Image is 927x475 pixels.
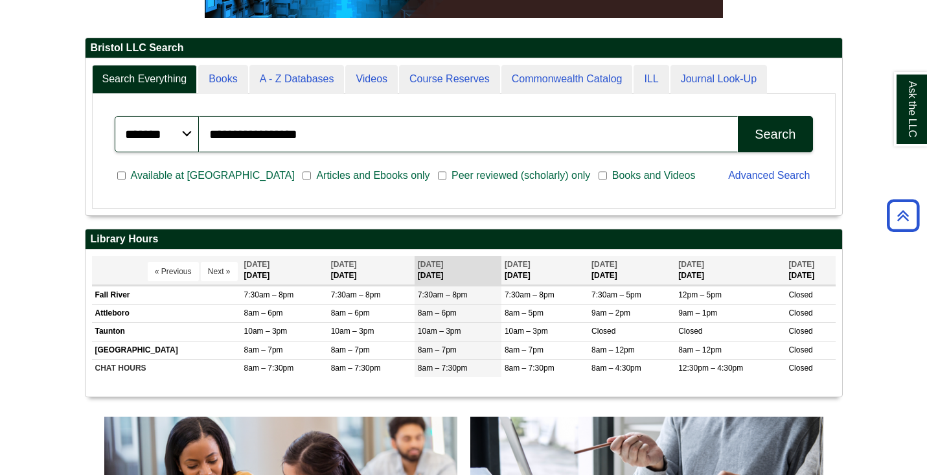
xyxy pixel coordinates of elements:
[588,256,675,285] th: [DATE]
[788,308,812,318] span: Closed
[591,327,615,336] span: Closed
[244,290,294,299] span: 7:30am – 8pm
[331,260,357,269] span: [DATE]
[244,260,270,269] span: [DATE]
[738,116,812,152] button: Search
[244,364,294,373] span: 8am – 7:30pm
[501,65,633,94] a: Commonwealth Catalog
[591,260,617,269] span: [DATE]
[678,345,722,354] span: 8am – 12pm
[92,65,198,94] a: Search Everything
[92,305,241,323] td: Attleboro
[92,341,241,359] td: [GEOGRAPHIC_DATA]
[678,290,722,299] span: 12pm – 5pm
[728,170,810,181] a: Advanced Search
[505,260,531,269] span: [DATE]
[634,65,669,94] a: ILL
[418,345,457,354] span: 8am – 7pm
[755,127,795,142] div: Search
[591,308,630,318] span: 9am – 2pm
[788,345,812,354] span: Closed
[201,262,238,281] button: Next »
[505,308,544,318] span: 8am – 5pm
[788,364,812,373] span: Closed
[591,290,641,299] span: 7:30am – 5pm
[438,170,446,181] input: Peer reviewed (scholarly) only
[86,38,842,58] h2: Bristol LLC Search
[244,345,283,354] span: 8am – 7pm
[788,260,814,269] span: [DATE]
[331,345,370,354] span: 8am – 7pm
[591,345,635,354] span: 8am – 12pm
[418,327,461,336] span: 10am – 3pm
[675,256,785,285] th: [DATE]
[678,260,704,269] span: [DATE]
[670,65,767,94] a: Journal Look-Up
[244,327,288,336] span: 10am – 3pm
[678,327,702,336] span: Closed
[92,359,241,377] td: CHAT HOURS
[148,262,199,281] button: « Previous
[331,290,381,299] span: 7:30am – 8pm
[331,308,370,318] span: 8am – 6pm
[311,168,435,183] span: Articles and Ebooks only
[244,308,283,318] span: 8am – 6pm
[599,170,607,181] input: Books and Videos
[505,290,555,299] span: 7:30am – 8pm
[505,364,555,373] span: 8am – 7:30pm
[501,256,588,285] th: [DATE]
[678,364,743,373] span: 12:30pm – 4:30pm
[591,364,641,373] span: 8am – 4:30pm
[418,308,457,318] span: 8am – 6pm
[785,256,835,285] th: [DATE]
[415,256,501,285] th: [DATE]
[303,170,311,181] input: Articles and Ebooks only
[328,256,415,285] th: [DATE]
[331,327,374,336] span: 10am – 3pm
[198,65,247,94] a: Books
[418,290,468,299] span: 7:30am – 8pm
[607,168,701,183] span: Books and Videos
[882,207,924,224] a: Back to Top
[418,260,444,269] span: [DATE]
[117,170,126,181] input: Available at [GEOGRAPHIC_DATA]
[345,65,398,94] a: Videos
[505,345,544,354] span: 8am – 7pm
[678,308,717,318] span: 9am – 1pm
[446,168,595,183] span: Peer reviewed (scholarly) only
[249,65,345,94] a: A - Z Databases
[788,327,812,336] span: Closed
[92,286,241,305] td: Fall River
[86,229,842,249] h2: Library Hours
[241,256,328,285] th: [DATE]
[331,364,381,373] span: 8am – 7:30pm
[418,364,468,373] span: 8am – 7:30pm
[92,323,241,341] td: Taunton
[399,65,500,94] a: Course Reserves
[788,290,812,299] span: Closed
[126,168,300,183] span: Available at [GEOGRAPHIC_DATA]
[505,327,548,336] span: 10am – 3pm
